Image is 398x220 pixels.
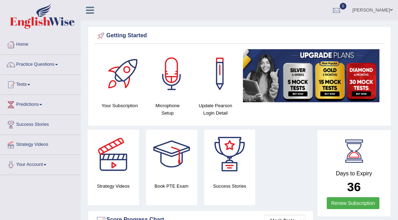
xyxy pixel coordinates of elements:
[195,102,236,117] h4: Update Pearson Login Detail
[325,170,383,177] h4: Days to Expiry
[243,49,379,102] img: small5.jpg
[0,155,80,173] a: Your Account
[327,197,380,209] a: Renew Subscription
[0,95,80,112] a: Predictions
[0,115,80,132] a: Success Stories
[347,180,361,194] b: 36
[0,135,80,153] a: Strategy Videos
[0,55,80,72] a: Practice Questions
[88,182,139,190] h4: Strategy Videos
[96,31,383,41] div: Getting Started
[146,182,197,190] h4: Book PTE Exam
[340,3,347,9] span: 0
[99,102,140,109] h4: Your Subscription
[147,102,188,117] h4: Microphone Setup
[0,75,80,92] a: Tests
[204,182,256,190] h4: Success Stories
[0,35,80,52] a: Home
